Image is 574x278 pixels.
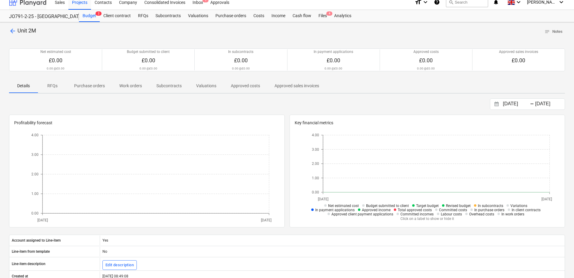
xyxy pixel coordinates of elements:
p: Net estimated cost [40,49,71,54]
span: In subcontracts [478,204,503,208]
p: Profitability forecast [14,120,280,126]
span: Committed incomes [400,212,434,216]
span: Overhead costs [469,212,494,216]
span: £0.00 [142,57,155,63]
span: £0.00 [512,57,525,63]
span: £0.00 [49,57,62,63]
span: Approved client payment applications [331,212,393,216]
span: Notes [544,28,563,35]
span: £0.00 [327,57,340,63]
div: JO791-2-25 - [GEOGRAPHIC_DATA] [GEOGRAPHIC_DATA] [9,14,72,20]
button: Interact with the calendar and add the check-in date for your trip. [491,101,502,108]
p: Details [16,83,31,89]
p: Approved sales invoices [274,83,319,89]
span: notes [544,29,550,34]
tspan: 2.00 [312,162,319,166]
tspan: [DATE] [261,218,271,222]
a: Purchase orders [212,10,250,22]
a: Subcontracts [152,10,184,22]
span: arrow_back [9,27,16,35]
span: Approved income [362,208,391,212]
span: In purchase orders [474,208,504,212]
tspan: [DATE] [37,218,48,222]
a: Cash flow [289,10,315,22]
div: - [530,102,534,106]
span: Unit 2M [17,27,36,34]
span: Labour costs [441,212,462,216]
span: Target budget [416,204,439,208]
p: 0.00 @ £0.00 [232,66,250,70]
p: 0.00 @ £0.00 [140,66,157,70]
tspan: 0.00 [312,190,319,195]
div: Yes [100,236,565,245]
tspan: 1.00 [312,176,319,180]
span: £0.00 [419,57,433,63]
span: 2 [96,11,102,16]
div: Edit description [105,262,134,269]
p: Approved costs [413,49,439,54]
span: Total approved costs [398,208,432,212]
tspan: [DATE] [318,197,328,201]
button: Notes [542,27,565,36]
div: No [100,247,565,256]
div: Budget [79,10,100,22]
a: Analytics [331,10,355,22]
span: Committed costs [439,208,467,212]
span: £0.00 [234,57,248,63]
p: Purchase orders [74,83,105,89]
p: Line-item from template [12,249,50,254]
p: Budget submitted to client [127,49,170,54]
tspan: 2.00 [31,172,39,177]
span: Net estimated cost [328,204,359,208]
p: Valuations [196,83,216,89]
span: In payment applications [315,208,355,212]
a: Costs [250,10,268,22]
a: Client contract [100,10,134,22]
a: Income [268,10,289,22]
p: 0.00 @ £0.00 [325,66,342,70]
tspan: 0.00 [31,212,39,216]
a: Valuations [184,10,212,22]
input: End Date [534,100,565,108]
tspan: [DATE] [541,197,552,201]
p: Click on a label to show or hide it [305,216,550,221]
p: Key financial metrics [295,120,560,126]
p: RFQs [45,83,60,89]
span: Revised budget [446,204,471,208]
p: In payment applications [314,49,353,54]
span: 4 [326,11,332,16]
span: Budget submitted to client [366,204,409,208]
p: 0.00 @ £0.00 [47,66,64,70]
p: 0.00 @ £0.00 [417,66,435,70]
span: In work orders [501,212,524,216]
tspan: 4.00 [31,133,39,137]
p: Subcontracts [156,83,182,89]
a: Files4 [315,10,331,22]
tspan: 1.00 [31,192,39,196]
p: Line-item description [12,261,45,267]
p: Account assigned to Line-item [12,238,61,243]
p: Work orders [119,83,142,89]
tspan: 4.00 [312,133,319,137]
p: Approved sales invoices [499,49,538,54]
div: Files [315,10,331,22]
button: Edit description [102,260,137,270]
span: In client contracts [512,208,541,212]
p: In subcontracts [228,49,253,54]
span: Variations [510,204,527,208]
tspan: 3.00 [31,153,39,157]
p: Approved costs [231,83,260,89]
tspan: 3.00 [312,147,319,152]
a: RFQs [134,10,152,22]
input: Start Date [502,100,532,108]
a: Budget2 [79,10,100,22]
